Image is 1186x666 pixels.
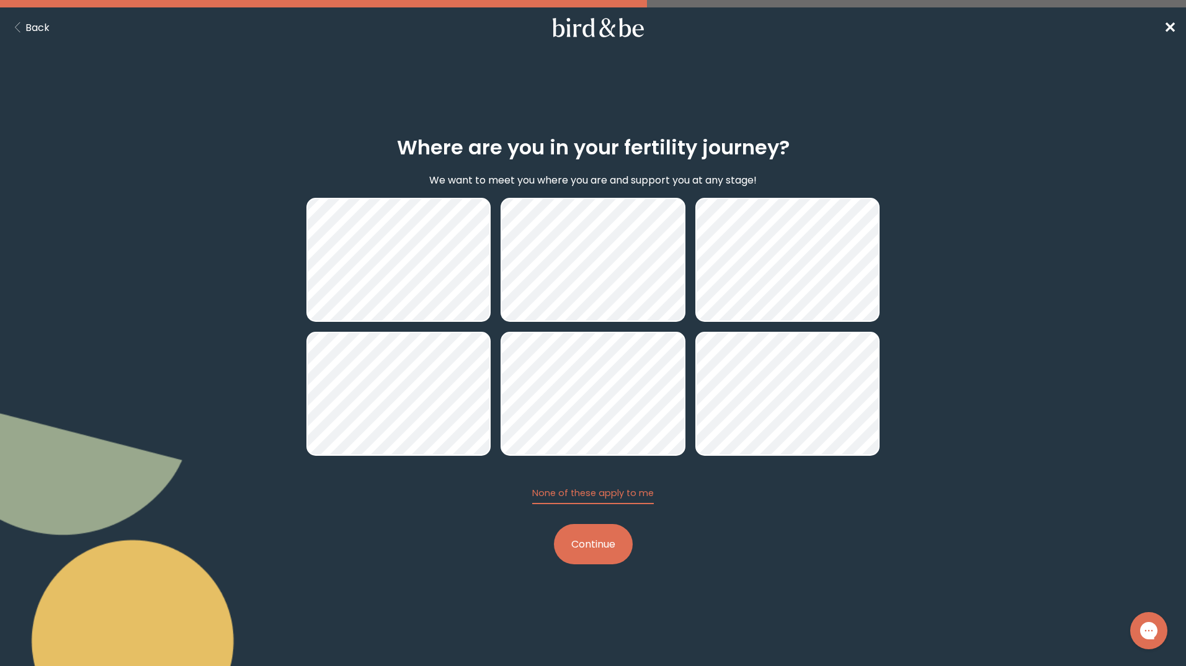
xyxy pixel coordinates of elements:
[1124,608,1174,654] iframe: Gorgias live chat messenger
[429,172,757,188] p: We want to meet you where you are and support you at any stage!
[10,20,50,35] button: Back Button
[532,487,654,504] button: None of these apply to me
[397,133,790,162] h2: Where are you in your fertility journey?
[554,524,633,564] button: Continue
[1164,17,1176,38] a: ✕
